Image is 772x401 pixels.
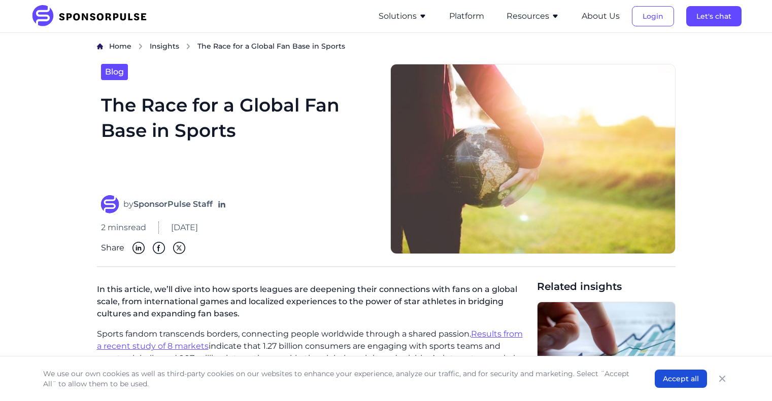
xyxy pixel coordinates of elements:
img: SponsorPulse [31,5,154,27]
button: About Us [582,10,620,22]
img: Twitter [173,242,185,254]
a: Follow on LinkedIn [217,199,227,209]
span: Related insights [537,279,676,294]
img: Home [97,43,103,50]
strong: SponsorPulse Staff [133,199,213,209]
span: The Race for a Global Fan Base in Sports [197,41,345,51]
span: 2 mins read [101,222,146,234]
span: [DATE] [171,222,198,234]
a: Login [632,12,674,21]
a: Let's chat [686,12,742,21]
a: Platform [449,12,484,21]
img: chevron right [138,43,144,50]
img: SponsorPulse Staff [101,195,119,213]
span: by [123,198,213,210]
button: Resources [507,10,559,22]
p: We use our own cookies as well as third-party cookies on our websites to enhance your experience,... [43,369,634,389]
img: Photo by Ben White, courtesy of Unsplash [390,64,676,254]
a: About Us [582,12,620,21]
a: Blog [101,64,128,80]
a: Insights [150,41,179,52]
p: In this article, we’ll dive into how sports leagues are deepening their connections with fans on ... [97,279,529,328]
button: Solutions [379,10,427,22]
img: Linkedin [132,242,145,254]
span: Home [109,42,131,51]
span: Insights [150,42,179,51]
img: chevron right [185,43,191,50]
button: Accept all [655,370,707,388]
p: Sports fandom transcends borders, connecting people worldwide through a shared passion. indicate ... [97,328,529,401]
img: Sponsorship ROI image [538,302,675,399]
button: Close [715,372,729,386]
a: Home [109,41,131,52]
img: Facebook [153,242,165,254]
span: Share [101,242,124,254]
h1: The Race for a Global Fan Base in Sports [101,92,378,184]
button: Let's chat [686,6,742,26]
button: Login [632,6,674,26]
button: Platform [449,10,484,22]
